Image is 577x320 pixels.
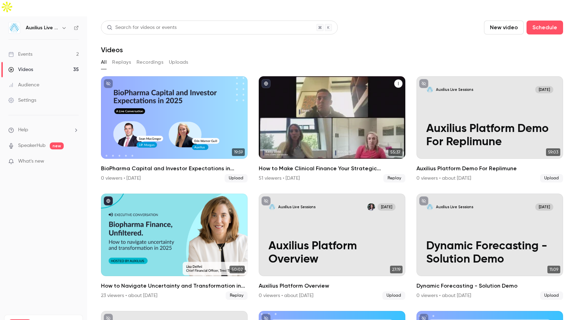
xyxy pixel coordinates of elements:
h2: Dynamic Forecasting - Solution Demo [416,282,563,290]
li: How to Navigate Uncertainty and Transformation in 2025 [101,194,248,300]
a: Dynamic Forecasting - Solution DemoAuxilius Live Sessions[DATE]Dynamic Forecasting - Solution Dem... [416,194,563,300]
span: 50:02 [229,266,245,273]
h1: Videos [101,46,123,54]
span: 11:09 [547,266,560,273]
p: Dynamic Forecasting - Solution Demo [426,240,553,266]
a: Auxilius Platform OverviewAuxilius Live SessionsSharon Langan[DATE]Auxilius Platform Overview27:1... [259,194,405,300]
span: [DATE] [535,86,553,93]
button: unpublished [262,196,271,205]
div: 23 viewers • about [DATE] [101,292,157,299]
button: unpublished [419,79,428,88]
button: Uploads [169,57,188,68]
span: Help [18,126,28,134]
span: 59:03 [546,148,560,156]
li: Auxilius Platform Demo For Replimune [416,76,563,182]
button: All [101,57,107,68]
img: Auxilius Platform Demo For Replimune [426,86,434,93]
div: Search for videos or events [107,24,177,31]
button: New video [484,21,524,34]
a: 50:02How to Navigate Uncertainty and Transformation in [DATE]23 viewers • about [DATE]Replay [101,194,248,300]
span: What's new [18,158,44,165]
button: Replays [112,57,131,68]
h2: Auxilius Platform Overview [259,282,405,290]
div: 0 viewers • about [DATE] [416,175,471,182]
li: How to Make Clinical Finance Your Strategic Advantage [259,76,405,182]
span: 19:59 [232,148,245,156]
button: unpublished [104,79,113,88]
div: 0 viewers • [DATE] [101,175,141,182]
button: unpublished [419,196,428,205]
div: Audience [8,81,39,88]
h2: BioPharma Capital and Investor Expectations in [DATE] [101,164,248,173]
li: Dynamic Forecasting - Solution Demo [416,194,563,300]
h6: Auxilius Live Sessions [26,24,59,31]
li: BioPharma Capital and Investor Expectations in 2025 [101,76,248,182]
span: 27:19 [390,266,403,273]
span: [DATE] [377,203,395,211]
div: 0 viewers • about [DATE] [259,292,313,299]
p: Auxilius Live Sessions [436,205,473,210]
span: Upload [540,174,563,182]
div: Settings [8,97,36,104]
p: Auxilius Platform Overview [268,240,395,266]
button: Recordings [137,57,163,68]
p: Auxilius Live Sessions [436,87,473,92]
p: Auxilius Platform Demo For Replimune [426,122,553,149]
a: 55:37How to Make Clinical Finance Your Strategic Advantage51 viewers • [DATE]Replay [259,76,405,182]
h2: How to Navigate Uncertainty and Transformation in [DATE] [101,282,248,290]
span: Upload [540,291,563,300]
a: Auxilius Platform Demo For ReplimuneAuxilius Live Sessions[DATE]Auxilius Platform Demo For Replim... [416,76,563,182]
span: [DATE] [535,203,553,211]
button: published [262,79,271,88]
span: Upload [382,291,405,300]
div: Events [8,51,32,58]
div: 51 viewers • [DATE] [259,175,300,182]
div: 0 viewers • about [DATE] [416,292,471,299]
img: Auxilius Live Sessions [9,22,20,33]
p: Auxilius Live Sessions [278,205,315,210]
li: help-dropdown-opener [8,126,79,134]
button: published [104,196,113,205]
a: 19:59BioPharma Capital and Investor Expectations in [DATE]0 viewers • [DATE]Upload [101,76,248,182]
span: Replay [383,174,405,182]
span: new [50,142,64,149]
h2: How to Make Clinical Finance Your Strategic Advantage [259,164,405,173]
span: Replay [226,291,248,300]
img: Sharon Langan [367,203,375,211]
div: Videos [8,66,33,73]
li: Auxilius Platform Overview [259,194,405,300]
span: 55:37 [388,148,403,156]
a: SpeakerHub [18,142,46,149]
img: Dynamic Forecasting - Solution Demo [426,203,434,211]
img: Auxilius Platform Overview [268,203,276,211]
h2: Auxilius Platform Demo For Replimune [416,164,563,173]
button: Schedule [527,21,563,34]
span: Upload [225,174,248,182]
